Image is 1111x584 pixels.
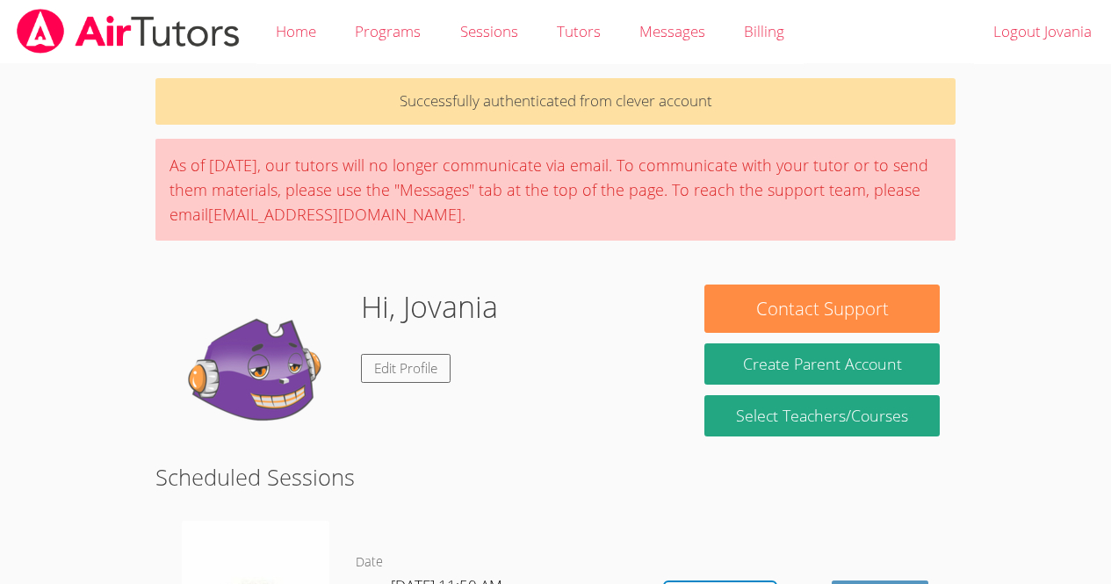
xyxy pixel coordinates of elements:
[361,285,498,329] h1: Hi, Jovania
[155,139,956,241] div: As of [DATE], our tutors will no longer communicate via email. To communicate with your tutor or ...
[171,285,347,460] img: default.png
[639,21,705,41] span: Messages
[356,552,383,573] dt: Date
[15,9,242,54] img: airtutors_banner-c4298cdbf04f3fff15de1276eac7730deb9818008684d7c2e4769d2f7ddbe033.png
[155,460,956,494] h2: Scheduled Sessions
[704,395,939,436] a: Select Teachers/Courses
[155,78,956,125] p: Successfully authenticated from clever account
[361,354,451,383] a: Edit Profile
[704,285,939,333] button: Contact Support
[704,343,939,385] button: Create Parent Account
